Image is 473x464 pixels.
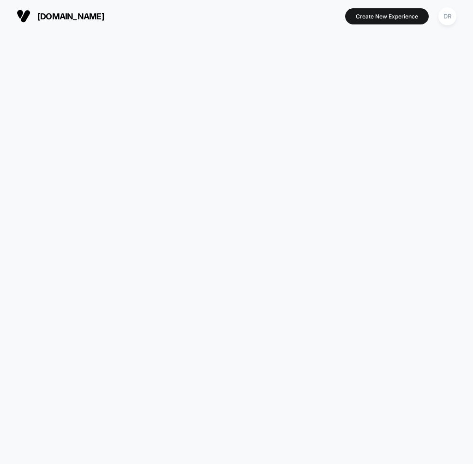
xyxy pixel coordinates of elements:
[37,12,104,21] span: [DOMAIN_NAME]
[14,9,107,24] button: [DOMAIN_NAME]
[345,8,429,24] button: Create New Experience
[17,9,30,23] img: Visually logo
[436,7,459,26] button: DR
[438,7,456,25] div: DR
